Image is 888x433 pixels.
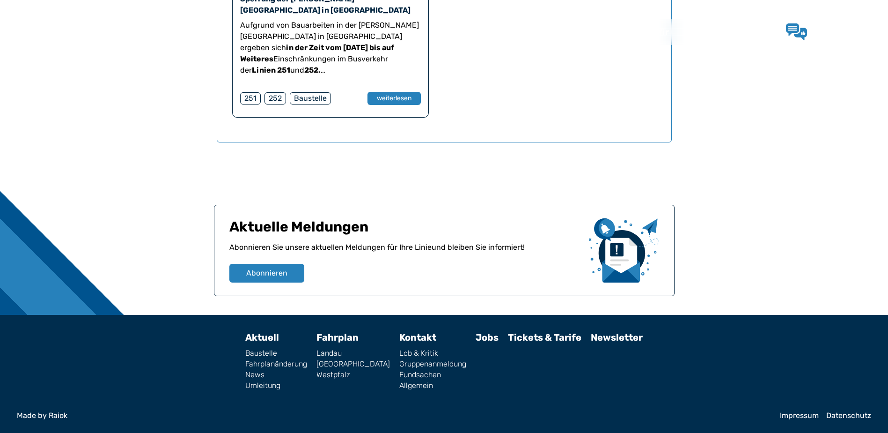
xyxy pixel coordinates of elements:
img: QNV Logo [30,25,66,38]
a: Lob & Kritik [399,350,466,357]
div: 252 [264,92,286,105]
a: Gruppenanmeldung [399,360,466,368]
p: Aufgrund von Bauarbeiten in der [PERSON_NAME][GEOGRAPHIC_DATA] in [GEOGRAPHIC_DATA] ergeben sich ... [240,20,421,76]
a: Kontakt [399,332,436,343]
span: Abonnieren [246,268,287,279]
a: Kontakt [712,20,761,44]
div: Baustelle [290,92,331,105]
img: newsletter [589,218,659,283]
div: 251 [240,92,261,105]
a: [GEOGRAPHIC_DATA] [316,360,390,368]
a: Tickets & Tarife [508,332,581,343]
a: Landau [316,350,390,357]
h1: Aktuelle Meldungen [229,218,581,242]
a: Lob & Kritik [786,23,863,40]
p: Abonnieren Sie unsere aktuellen Meldungen für Ihre Linie und bleiben Sie informiert! [229,242,581,264]
span: Lob & Kritik [815,26,863,37]
a: Fundsachen [399,371,466,379]
strong: Linien 251 [252,66,290,75]
a: Westpfalz [316,371,390,379]
a: QNV Logo [30,22,66,41]
a: Newsletter [591,332,643,343]
a: Datenschutz [826,412,871,419]
a: Wir [648,20,676,44]
a: Fahrplan [514,20,567,44]
a: Made by Raiok [17,412,772,419]
a: Jobs [476,332,499,343]
a: News [245,371,307,379]
a: Baustelle [245,350,307,357]
button: weiterlesen [367,92,421,105]
strong: 252. [304,66,325,75]
a: Umleitung [245,382,307,389]
a: Fahrplan [316,332,359,343]
a: Impressum [780,412,819,419]
a: Fahrplanänderung [245,360,307,368]
a: Aktuell [469,20,514,44]
a: Aktuell [245,332,279,343]
a: Jobs [676,20,712,44]
button: Abonnieren [229,264,304,283]
a: Tickets & Tarife [567,20,648,44]
strong: in der Zeit vom [DATE] bis auf Weiteres [240,43,394,63]
a: Allgemein [399,382,466,389]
